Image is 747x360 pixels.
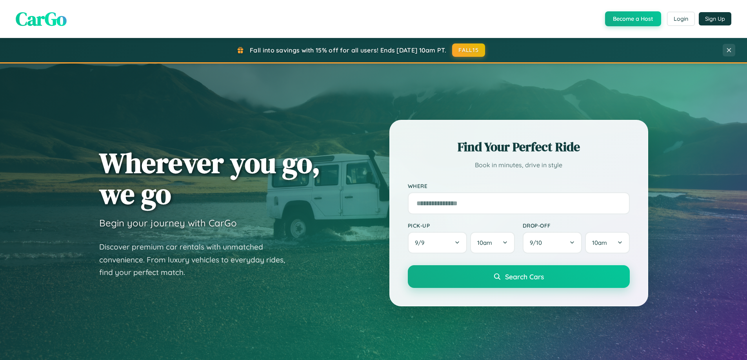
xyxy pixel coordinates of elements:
[452,43,485,57] button: FALL15
[415,239,428,246] span: 9 / 9
[523,232,582,253] button: 9/10
[408,232,467,253] button: 9/9
[408,138,630,156] h2: Find Your Perfect Ride
[505,272,544,281] span: Search Cars
[408,183,630,189] label: Where
[699,12,731,25] button: Sign Up
[250,46,446,54] span: Fall into savings with 15% off for all users! Ends [DATE] 10am PT.
[523,222,630,229] label: Drop-off
[530,239,546,246] span: 9 / 10
[99,217,237,229] h3: Begin your journey with CarGo
[667,12,695,26] button: Login
[408,265,630,288] button: Search Cars
[408,159,630,171] p: Book in minutes, drive in style
[470,232,514,253] button: 10am
[16,6,67,32] span: CarGo
[408,222,515,229] label: Pick-up
[477,239,492,246] span: 10am
[99,147,320,209] h1: Wherever you go, we go
[99,241,295,279] p: Discover premium car rentals with unmatched convenience. From luxury vehicles to everyday rides, ...
[605,11,661,26] button: Become a Host
[592,239,607,246] span: 10am
[585,232,629,253] button: 10am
